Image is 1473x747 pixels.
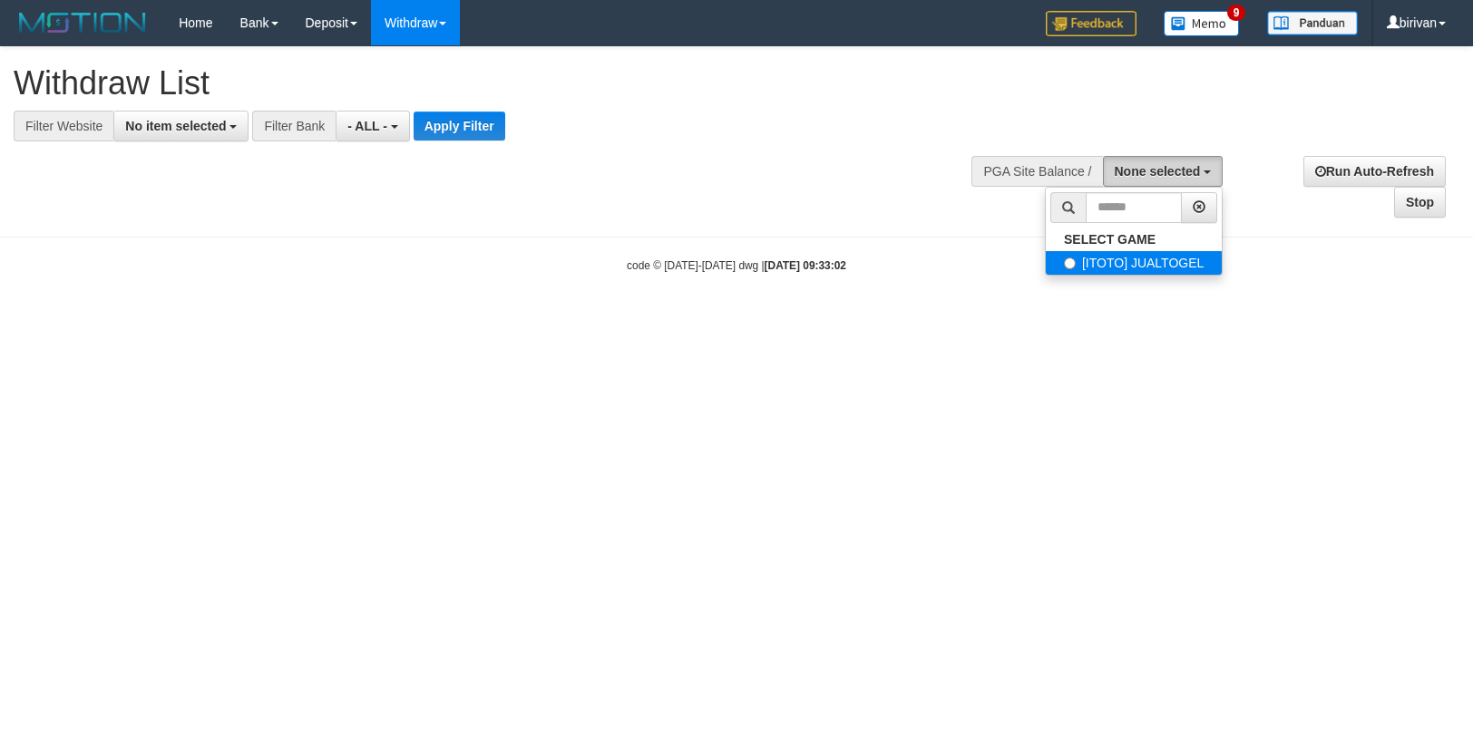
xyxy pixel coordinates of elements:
[1046,251,1222,275] label: [ITOTO] JUALTOGEL
[1046,11,1136,36] img: Feedback.jpg
[1103,156,1224,187] button: None selected
[1227,5,1246,21] span: 9
[627,259,846,272] small: code © [DATE]-[DATE] dwg |
[14,111,113,141] div: Filter Website
[252,111,336,141] div: Filter Bank
[1046,228,1222,251] a: SELECT GAME
[1303,156,1446,187] a: Run Auto-Refresh
[113,111,249,141] button: No item selected
[414,112,505,141] button: Apply Filter
[1267,11,1358,35] img: panduan.png
[1164,11,1240,36] img: Button%20Memo.svg
[1064,232,1156,247] b: SELECT GAME
[14,9,151,36] img: MOTION_logo.png
[336,111,409,141] button: - ALL -
[971,156,1102,187] div: PGA Site Balance /
[14,65,964,102] h1: Withdraw List
[1115,164,1201,179] span: None selected
[1394,187,1446,218] a: Stop
[125,119,226,133] span: No item selected
[347,119,387,133] span: - ALL -
[765,259,846,272] strong: [DATE] 09:33:02
[1064,257,1076,269] input: [ITOTO] JUALTOGEL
